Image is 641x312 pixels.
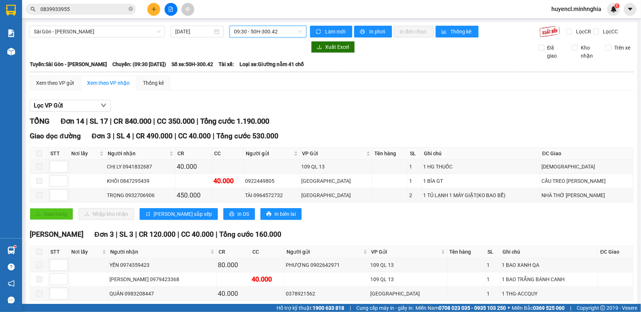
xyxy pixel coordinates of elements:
[153,117,155,126] span: |
[176,148,212,160] th: CR
[34,26,161,37] span: Sài Gòn - Phan Rí
[316,29,322,35] span: sync
[129,7,133,11] span: close-circle
[79,208,134,220] button: downloadNhập kho nhận
[502,290,597,298] div: 1 THG-ACCQUY
[350,304,351,312] span: |
[422,148,540,160] th: Ghi chú
[300,160,372,174] td: 109 QL 13
[132,132,134,140] span: |
[578,44,600,60] span: Kho nhận
[177,230,179,239] span: |
[627,6,634,12] span: caret-down
[371,261,446,269] div: 109 QL 13
[109,261,215,269] div: YẾN 0974359423
[36,79,74,87] div: Xem theo VP gửi
[48,148,69,160] th: STT
[145,211,151,217] span: sort-ascending
[369,28,386,36] span: In phơi
[612,44,634,52] span: Trên xe
[107,163,174,171] div: CHỊ LY 0941832687
[423,191,539,199] div: 1 TỦ LẠNH 1 MÁY GIẶT(KO BAO BỂ)
[540,188,633,203] td: NHÀ THỜ [PERSON_NAME]
[119,230,133,239] span: SL 3
[216,230,217,239] span: |
[107,177,174,185] div: KHÔI 0847295439
[40,5,127,13] input: Tìm tên, số ĐT hoặc mã đơn
[301,191,371,199] div: [GEOGRAPHIC_DATA]
[539,26,560,37] img: 9k=
[212,148,244,160] th: CC
[302,149,365,157] span: VP Gửi
[181,3,194,16] button: aim
[139,230,176,239] span: CR 120.000
[260,208,302,220] button: printerIn biên lai
[61,117,84,126] span: Đơn 14
[219,230,281,239] span: Tổng cước 160.000
[216,132,278,140] span: Tổng cước 530.000
[245,177,299,185] div: 0922449805
[175,28,213,36] input: 14/09/2025
[143,79,164,87] div: Thống kê
[165,3,177,16] button: file-add
[274,210,296,218] span: In biên lai
[423,177,539,185] div: 1 BÌA GT
[301,163,371,171] div: 109 QL 13
[370,258,447,272] td: 109 QL 13
[136,132,173,140] span: CR 490.000
[287,248,361,256] span: Người gửi
[573,28,592,36] span: Lọc CR
[185,7,190,12] span: aim
[168,7,173,12] span: file-add
[615,3,620,8] sup: 1
[7,48,15,55] img: warehouse-icon
[177,190,211,200] div: 450.000
[487,290,499,298] div: 1
[178,132,211,140] span: CC 40.000
[442,29,448,35] span: bar-chart
[286,261,368,269] div: PHƯỢNG 0902642971
[370,272,447,287] td: 109 QL 13
[8,280,15,287] span: notification
[229,211,234,217] span: printer
[151,7,156,12] span: plus
[356,304,414,312] span: Cung cấp máy in - giấy in:
[252,274,284,284] div: 40.000
[129,6,133,13] span: close-circle
[415,304,506,312] span: Miền Nam
[110,248,209,256] span: Người nhận
[30,230,83,239] span: [PERSON_NAME]
[109,275,215,283] div: [PERSON_NAME] 0979423368
[71,248,101,256] span: Nơi lấy
[300,174,372,188] td: Sài Gòn
[570,304,571,312] span: |
[423,163,539,171] div: 1 HG THUỐC
[598,246,633,258] th: ĐC Giao
[92,132,111,140] span: Đơn 3
[313,305,344,311] strong: 1900 633 818
[114,117,151,126] span: CR 840.000
[447,246,486,258] th: Tên hàng
[109,290,215,298] div: QUÂN 0983208447
[237,210,249,218] span: In DS
[371,275,446,283] div: 109 QL 13
[30,61,107,67] b: Tuyến: Sài Gòn - [PERSON_NAME]
[8,297,15,304] span: message
[108,149,168,157] span: Người nhận
[87,79,130,87] div: Xem theo VP nhận
[436,26,479,37] button: bar-chartThống kê
[101,102,107,108] span: down
[277,304,344,312] span: Hỗ trợ kỹ thuật:
[116,132,130,140] span: SL 4
[7,29,15,37] img: solution-icon
[325,28,346,36] span: Làm mới
[34,101,63,110] span: Lọc VP Gửi
[545,4,607,14] span: huyencl.minhnghia
[502,275,597,283] div: 1 BAO TRẮNG BÁNH CANH
[487,275,499,283] div: 1
[540,160,633,174] td: [DEMOGRAPHIC_DATA]
[107,191,174,199] div: TRỌNG 0932706906
[439,305,506,311] strong: 0708 023 035 - 0935 103 250
[30,7,36,12] span: search
[409,177,421,185] div: 1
